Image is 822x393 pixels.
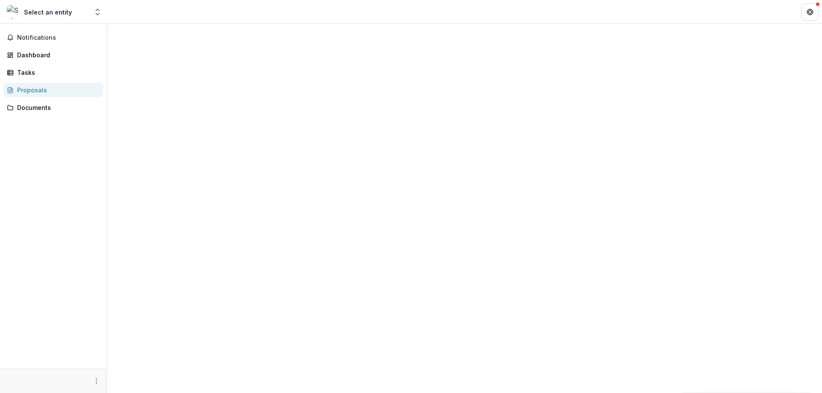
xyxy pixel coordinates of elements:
[17,86,96,95] div: Proposals
[24,8,72,17] div: Select an entity
[17,103,96,112] div: Documents
[801,3,819,21] button: Get Help
[3,83,103,97] a: Proposals
[17,50,96,59] div: Dashboard
[3,31,103,44] button: Notifications
[3,65,103,80] a: Tasks
[91,376,101,386] button: More
[7,5,21,19] img: Select an entity
[92,3,104,21] button: Open entity switcher
[17,68,96,77] div: Tasks
[17,34,100,41] span: Notifications
[3,100,103,115] a: Documents
[3,48,103,62] a: Dashboard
